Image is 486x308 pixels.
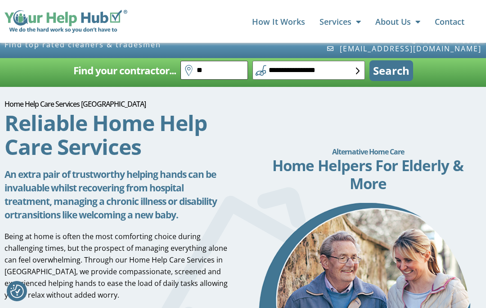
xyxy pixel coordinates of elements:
[327,45,482,53] a: [EMAIL_ADDRESS][DOMAIN_NAME]
[435,13,464,31] a: Contact
[252,13,305,31] a: How It Works
[375,13,420,31] a: About Us
[4,99,146,109] span: Home Help Care Services [GEOGRAPHIC_DATA]
[4,10,127,33] img: Your Help Hub Wide Logo
[369,60,413,81] button: Search
[14,208,178,221] span: transitions like welcoming a new baby.
[4,108,207,161] span: Reliable Home Help Care Services
[4,41,238,49] h3: Find top rated cleaners & tradesmen
[10,285,24,298] button: Consent Preferences
[4,168,232,222] h5: An extra pair of trustworthy helping hands can be invaluable whilst recovering from hospital trea...
[73,62,176,80] h2: Find your contractor...
[136,13,464,31] nav: Menu
[356,68,360,74] img: select-box-form.svg
[4,231,232,301] p: Being at home is often the most comforting choice during challenging times, but the prospect of m...
[319,13,361,31] a: Services
[254,157,481,193] h2: Home Helpers For Elderly & More
[337,45,481,53] span: [EMAIL_ADDRESS][DOMAIN_NAME]
[254,143,481,161] h2: Alternative Home Care
[10,285,24,298] img: Revisit consent button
